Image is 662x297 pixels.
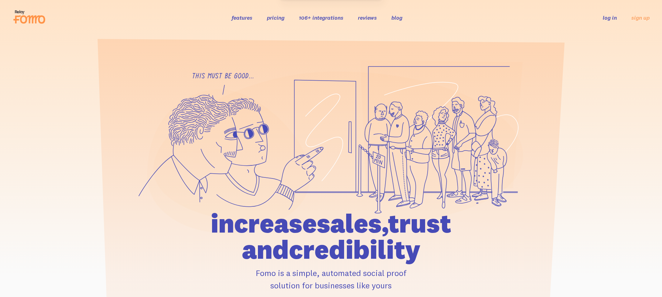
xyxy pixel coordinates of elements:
[358,14,377,21] a: reviews
[267,14,284,21] a: pricing
[232,14,252,21] a: features
[299,14,343,21] a: 106+ integrations
[603,14,617,21] a: log in
[171,210,491,263] h1: increase sales, trust and credibility
[391,14,402,21] a: blog
[171,267,491,291] p: Fomo is a simple, automated social proof solution for businesses like yours
[631,14,650,21] a: sign up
